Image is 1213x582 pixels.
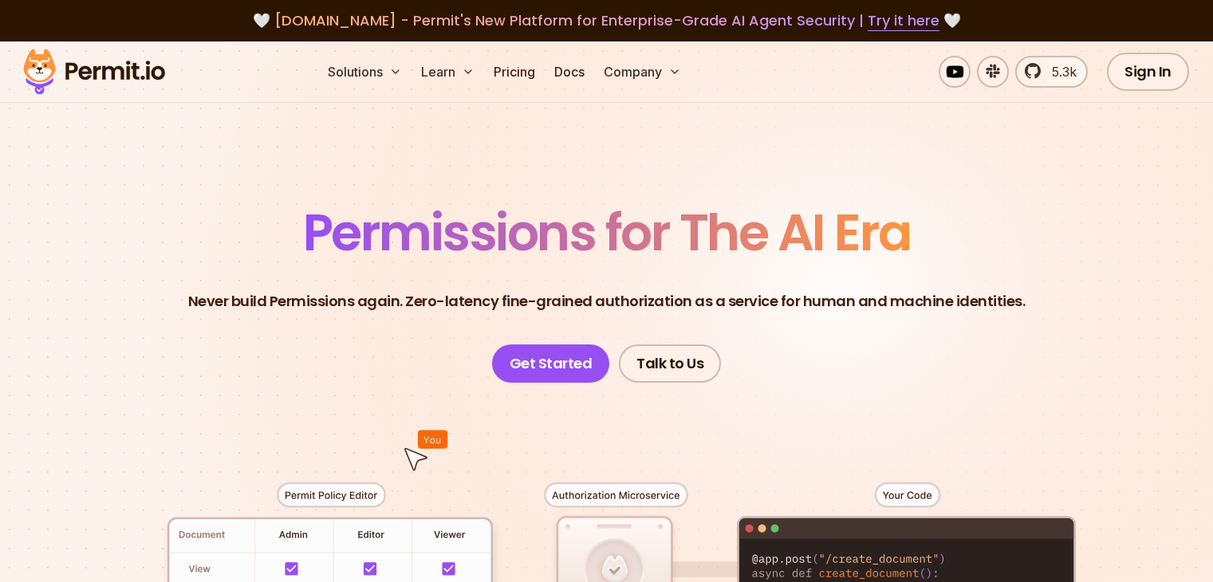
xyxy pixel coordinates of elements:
[597,56,687,88] button: Company
[492,344,610,383] a: Get Started
[274,10,939,30] span: [DOMAIN_NAME] - Permit's New Platform for Enterprise-Grade AI Agent Security |
[868,10,939,31] a: Try it here
[16,45,172,99] img: Permit logo
[303,197,911,268] span: Permissions for The AI Era
[548,56,591,88] a: Docs
[415,56,481,88] button: Learn
[1015,56,1088,88] a: 5.3k
[38,10,1175,32] div: 🤍 🤍
[321,56,408,88] button: Solutions
[619,344,721,383] a: Talk to Us
[1042,62,1077,81] span: 5.3k
[1107,53,1189,91] a: Sign In
[188,290,1026,313] p: Never build Permissions again. Zero-latency fine-grained authorization as a service for human and...
[487,56,542,88] a: Pricing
